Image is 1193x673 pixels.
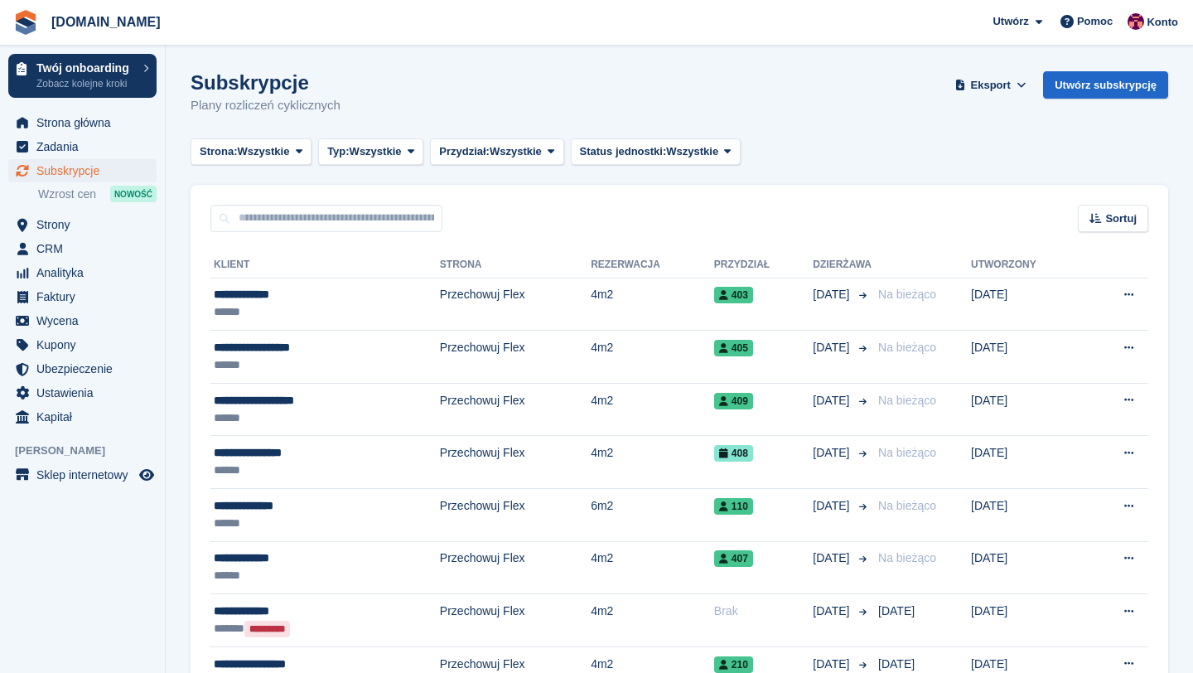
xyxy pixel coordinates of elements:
a: menu [8,135,157,158]
td: [DATE] [971,436,1087,489]
span: Na bieżąco [878,551,936,564]
a: menu [8,333,157,356]
span: Eksport [971,77,1011,94]
td: 4m2 [591,436,714,489]
td: [DATE] [971,489,1087,542]
th: Utworzony [971,252,1087,278]
a: Utwórz subskrypcję [1043,71,1168,99]
span: CRM [36,237,136,260]
a: menu [8,463,157,487]
span: [DATE] [878,657,915,671]
span: [DATE] [878,604,915,617]
button: Status jednostki: Wszystkie [571,138,741,166]
td: 6m2 [591,489,714,542]
td: [DATE] [971,331,1087,384]
p: Zobacz kolejne kroki [36,76,135,91]
img: stora-icon-8386f47178a22dfd0bd8f6a31ec36ba5ce8667c1dd55bd0f319d3a0aa187defe.svg [13,10,38,35]
button: Eksport [951,71,1030,99]
span: Zadania [36,135,136,158]
a: [DOMAIN_NAME] [45,8,167,36]
span: Analityka [36,261,136,284]
th: Przydział [714,252,814,278]
a: Wzrost cen NOWOŚĆ [38,185,157,203]
button: Strona: Wszystkie [191,138,312,166]
a: menu [8,111,157,134]
span: 407 [714,550,753,567]
span: 403 [714,287,753,303]
td: 4m2 [591,331,714,384]
th: Strona [440,252,591,278]
span: [PERSON_NAME] [15,443,165,459]
span: Pomoc [1077,13,1113,30]
td: Przechowuj Flex [440,278,591,331]
span: 210 [714,656,753,673]
a: menu [8,213,157,236]
img: Mateusz Kacwin [1128,13,1144,30]
span: 110 [714,498,753,515]
span: [DATE] [813,603,852,620]
span: Ustawienia [36,381,136,404]
span: Status jednostki: [580,143,667,160]
span: Strona: [200,143,238,160]
span: Wszystkie [238,143,290,160]
td: 4m2 [591,383,714,436]
span: 405 [714,340,753,356]
td: Przechowuj Flex [440,331,591,384]
a: Twój onboarding Zobacz kolejne kroki [8,54,157,98]
td: [DATE] [971,383,1087,436]
a: menu [8,285,157,308]
span: 408 [714,445,753,462]
td: Przechowuj Flex [440,594,591,647]
span: Wycena [36,309,136,332]
span: [DATE] [813,444,852,462]
span: [DATE] [813,339,852,356]
th: Klient [210,252,440,278]
span: Wzrost cen [38,186,96,202]
span: [DATE] [813,550,852,567]
span: Faktury [36,285,136,308]
td: 4m2 [591,594,714,647]
span: Na bieżąco [878,446,936,459]
td: Przechowuj Flex [440,489,591,542]
span: Kapitał [36,405,136,428]
button: Przydział: Wszystkie [430,138,563,166]
span: Konto [1147,14,1178,31]
span: Strona główna [36,111,136,134]
td: 4m2 [591,541,714,594]
a: menu [8,381,157,404]
td: Przechowuj Flex [440,541,591,594]
span: 409 [714,393,753,409]
a: menu [8,237,157,260]
p: Plany rozliczeń cyklicznych [191,96,341,115]
p: Twój onboarding [36,62,135,74]
span: Przydział: [439,143,490,160]
span: [DATE] [813,286,852,303]
div: Brak [714,603,814,620]
span: Wszystkie [666,143,718,160]
a: menu [8,405,157,428]
td: 4m2 [591,278,714,331]
td: [DATE] [971,594,1087,647]
span: Wszystkie [490,143,542,160]
a: Podgląd sklepu [137,465,157,485]
span: [DATE] [813,497,852,515]
td: Przechowuj Flex [440,436,591,489]
a: menu [8,357,157,380]
span: [DATE] [813,392,852,409]
span: Na bieżąco [878,394,936,407]
span: Subskrypcje [36,159,136,182]
td: Przechowuj Flex [440,383,591,436]
span: Wszystkie [350,143,402,160]
a: menu [8,159,157,182]
span: Ubezpieczenie [36,357,136,380]
span: Sklep internetowy [36,463,136,487]
h1: Subskrypcje [191,71,341,94]
span: [DATE] [813,656,852,673]
span: Strony [36,213,136,236]
td: [DATE] [971,541,1087,594]
span: Kupony [36,333,136,356]
a: menu [8,309,157,332]
span: Na bieżąco [878,288,936,301]
div: NOWOŚĆ [110,186,157,202]
span: Typ: [327,143,349,160]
